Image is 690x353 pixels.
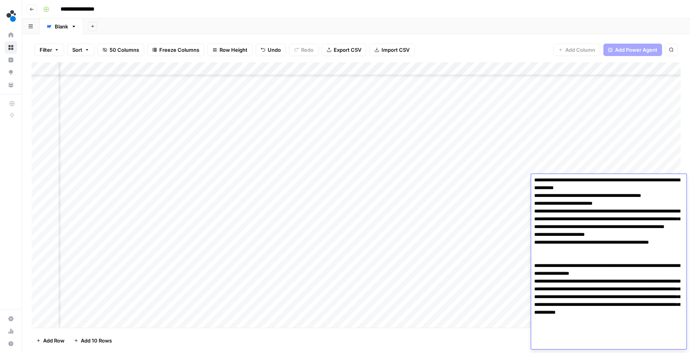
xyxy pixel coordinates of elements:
span: 50 Columns [110,46,139,54]
button: Redo [289,44,319,56]
span: Filter [40,46,52,54]
button: Row Height [207,44,253,56]
a: Opportunities [5,66,17,79]
a: Home [5,29,17,41]
button: Add Power Agent [603,44,662,56]
span: Add 10 Rows [81,337,112,344]
span: Add Column [565,46,595,54]
img: spot.ai Logo [5,9,19,23]
button: Sort [67,44,94,56]
button: Workspace: spot.ai [5,6,17,26]
span: Row Height [220,46,247,54]
span: Freeze Columns [159,46,199,54]
a: Blank [40,19,83,34]
span: Undo [268,46,281,54]
button: Filter [35,44,64,56]
button: Import CSV [369,44,415,56]
button: Freeze Columns [147,44,204,56]
a: Browse [5,41,17,54]
div: Blank [55,23,68,30]
span: Sort [72,46,82,54]
a: Your Data [5,79,17,91]
span: Export CSV [334,46,361,54]
button: Add Column [553,44,600,56]
button: Export CSV [322,44,366,56]
span: Add Power Agent [615,46,657,54]
span: Add Row [43,337,64,344]
button: Help + Support [5,337,17,350]
a: Usage [5,325,17,337]
a: Settings [5,313,17,325]
span: Import CSV [382,46,409,54]
span: Redo [301,46,314,54]
button: Add Row [31,334,69,347]
button: Undo [256,44,286,56]
a: Insights [5,54,17,66]
button: Add 10 Rows [69,334,117,347]
button: 50 Columns [98,44,144,56]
